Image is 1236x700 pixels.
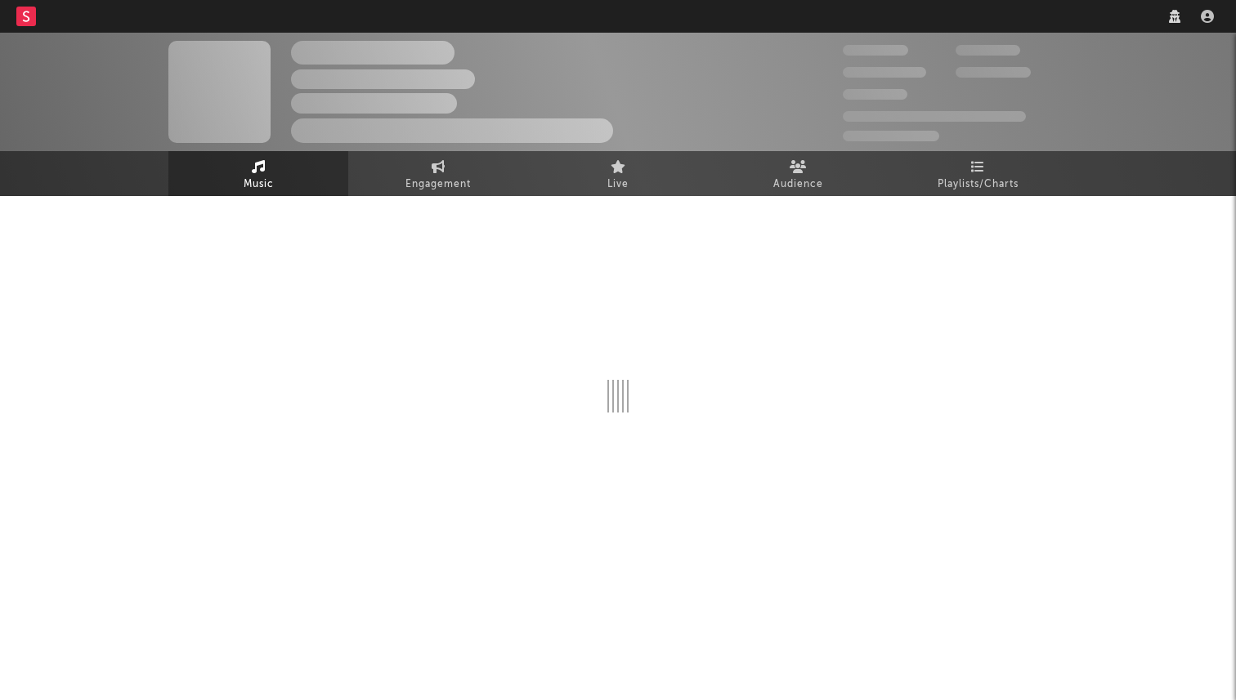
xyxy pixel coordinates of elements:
a: Music [168,151,348,196]
span: Jump Score: 85.0 [843,131,939,141]
span: Music [244,175,274,194]
span: Playlists/Charts [938,175,1019,194]
a: Engagement [348,151,528,196]
span: Audience [773,175,823,194]
span: 50,000,000 [843,67,926,78]
span: Live [607,175,629,194]
a: Playlists/Charts [888,151,1068,196]
a: Audience [708,151,888,196]
span: 50,000,000 Monthly Listeners [843,111,1026,122]
span: Engagement [405,175,471,194]
span: 100,000 [956,45,1020,56]
span: 1,000,000 [956,67,1031,78]
span: 300,000 [843,45,908,56]
span: 100,000 [843,89,907,100]
a: Live [528,151,708,196]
